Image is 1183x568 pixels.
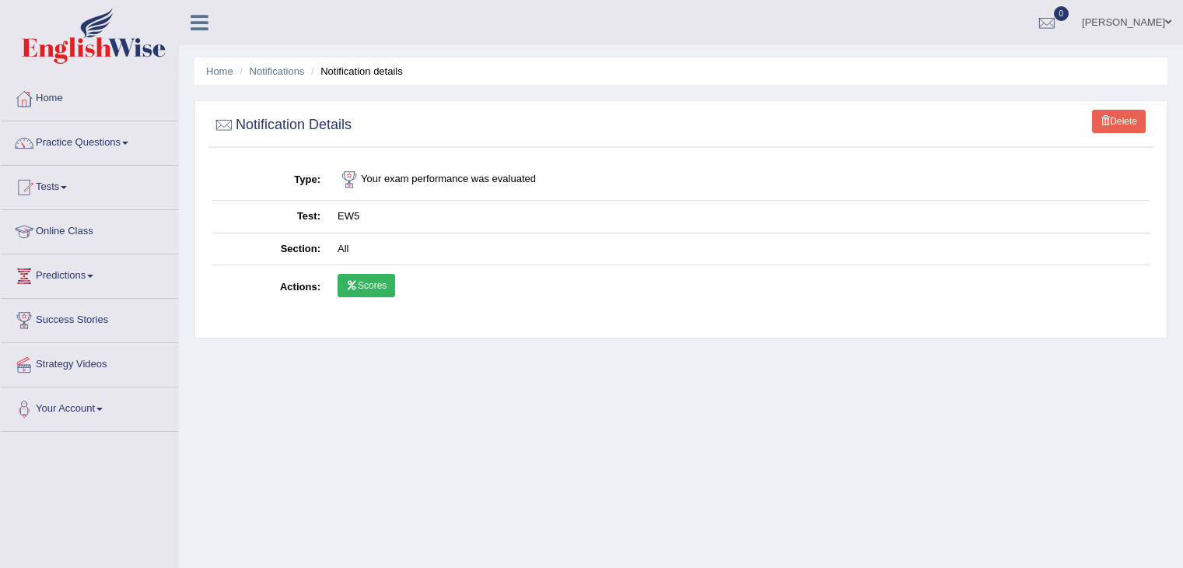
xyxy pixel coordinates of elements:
[1,387,178,426] a: Your Account
[212,265,329,310] th: Actions
[212,160,329,201] th: Type
[1,121,178,160] a: Practice Questions
[1,299,178,338] a: Success Stories
[1,210,178,249] a: Online Class
[1,343,178,382] a: Strategy Videos
[329,160,1150,201] td: Your exam performance was evaluated
[212,201,329,233] th: Test
[1,166,178,205] a: Tests
[1054,6,1069,21] span: 0
[329,201,1150,233] td: EW5
[206,65,233,77] a: Home
[1,77,178,116] a: Home
[307,64,403,79] li: Notification details
[212,114,352,137] h2: Notification Details
[329,233,1150,265] td: All
[212,233,329,265] th: Section
[1092,110,1146,133] a: Delete
[338,274,395,297] a: Scores
[1,254,178,293] a: Predictions
[250,65,305,77] a: Notifications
